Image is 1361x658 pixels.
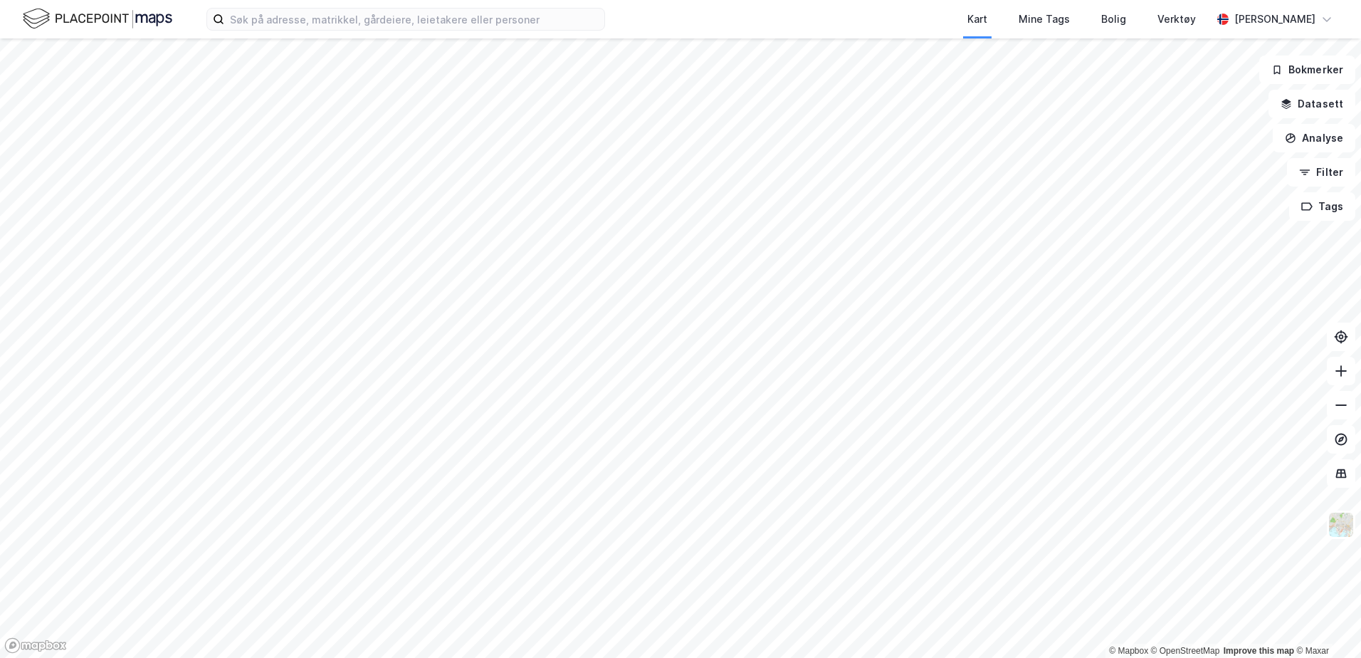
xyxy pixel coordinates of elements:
[1224,646,1294,656] a: Improve this map
[1109,646,1148,656] a: Mapbox
[1157,11,1196,28] div: Verktøy
[967,11,987,28] div: Kart
[1101,11,1126,28] div: Bolig
[1287,158,1355,187] button: Filter
[4,637,67,654] a: Mapbox homepage
[1259,56,1355,84] button: Bokmerker
[1289,192,1355,221] button: Tags
[1151,646,1220,656] a: OpenStreetMap
[1234,11,1315,28] div: [PERSON_NAME]
[1019,11,1070,28] div: Mine Tags
[224,9,604,30] input: Søk på adresse, matrikkel, gårdeiere, leietakere eller personer
[1268,90,1355,118] button: Datasett
[1273,124,1355,152] button: Analyse
[1290,590,1361,658] iframe: Chat Widget
[23,6,172,31] img: logo.f888ab2527a4732fd821a326f86c7f29.svg
[1328,511,1355,538] img: Z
